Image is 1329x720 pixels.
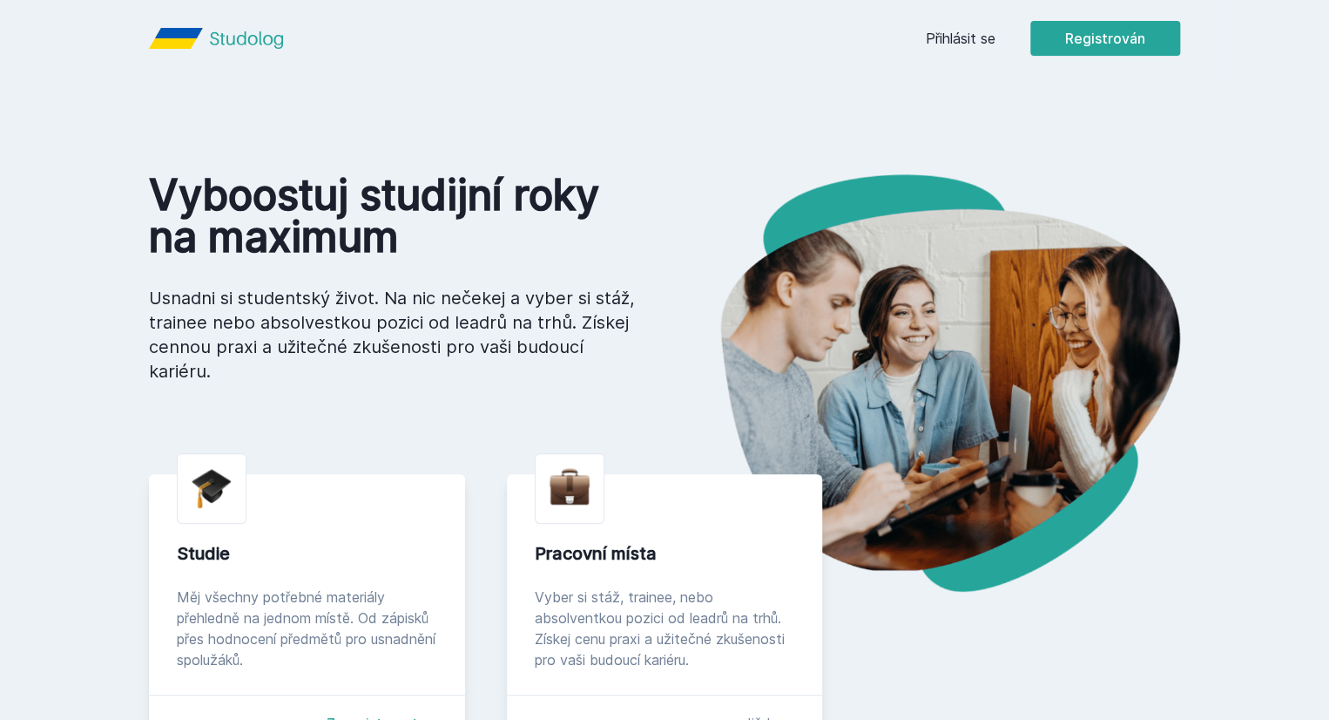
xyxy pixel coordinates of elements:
[1065,30,1145,47] font: Registrován
[926,28,995,49] a: Přihlásit se
[535,588,785,669] font: Vyber si stáž, trainee, nebo absolventkou pozici od leadrů na trhů. Získej cenu praxi a užitečné ...
[926,30,995,47] font: Přihlásit se
[192,468,232,509] img: graduation-cap.png
[535,543,657,564] font: Pracovní místa
[1030,21,1180,56] button: Registrován
[177,588,435,669] font: Měj všechny potřebné materiály přehledně na jednom místě. Od zápisků přes hodnocení předmětů pro ...
[664,174,1180,592] img: hero.png
[149,288,635,382] font: Usnadni si studentský život. Na nic nečekej a vyber si stáž, trainee nebo absolvestkou pozici od ...
[149,169,599,262] font: Vyboostuj studijní roky na maximum
[177,543,230,564] font: Studie
[550,465,590,509] img: briefcase.png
